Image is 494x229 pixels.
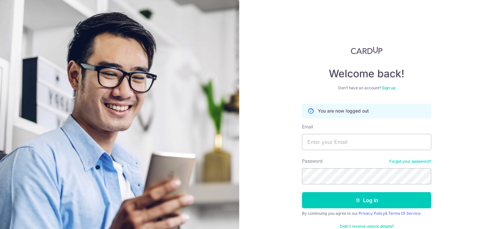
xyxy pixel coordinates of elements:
a: Forgot your password? [389,159,431,164]
img: CardUp Logo [351,47,382,54]
a: Sign up [382,85,395,90]
a: Didn't receive unlock details? [340,224,394,229]
button: Log in [302,192,431,208]
label: Password [302,158,323,164]
a: Privacy Policy [359,211,385,216]
div: Don’t have an account? [302,85,431,91]
div: By continuing you agree to our & [302,211,431,216]
label: Email [302,124,313,130]
a: Terms Of Service [388,211,421,216]
input: Enter your Email [302,134,431,150]
p: You are now logged out [318,108,369,114]
h4: Welcome back! [302,67,431,80]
